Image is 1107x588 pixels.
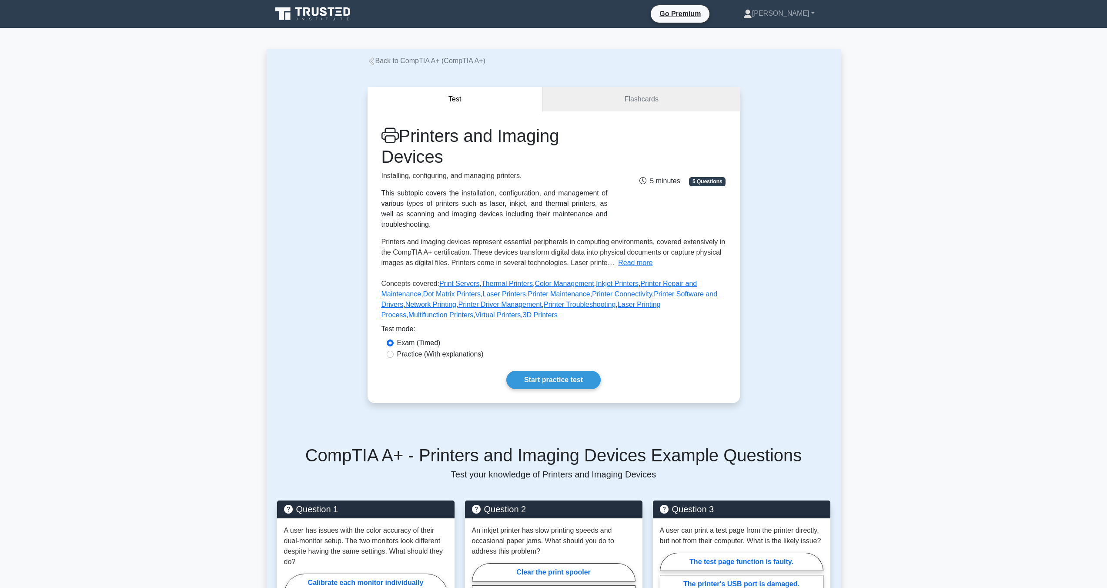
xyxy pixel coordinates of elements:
[654,8,706,19] a: Go Premium
[277,445,830,466] h5: CompTIA A+ - Printers and Imaging Devices Example Questions
[660,504,823,514] h5: Question 3
[618,258,652,268] button: Read more
[543,87,739,112] a: Flashcards
[722,5,836,22] a: [PERSON_NAME]
[423,290,481,298] a: Dot Matrix Printers
[544,301,615,308] a: Printer Troubleshooting
[639,177,680,185] span: 5 minutes
[381,324,726,338] div: Test mode:
[439,280,479,287] a: Print Servers
[689,177,726,186] span: 5 Questions
[408,311,473,319] a: Multifunction Printers
[660,525,823,546] p: A user can print a test page from the printer directly, but not from their computer. What is the ...
[592,290,652,298] a: Printer Connectivity
[284,525,448,567] p: A user has issues with the color accuracy of their dual-monitor setup. The two monitors look diff...
[284,504,448,514] h5: Question 1
[506,371,601,389] a: Start practice test
[277,469,830,480] p: Test your knowledge of Printers and Imaging Devices
[397,349,484,360] label: Practice (With explanations)
[472,525,635,557] p: An inkjet printer has slow printing speeds and occasional paper jams. What should you do to addre...
[458,301,542,308] a: Printer Driver Management
[368,57,485,64] a: Back to CompTIA A+ (CompTIA A+)
[523,311,558,319] a: 3D Printers
[381,238,726,266] span: Printers and imaging devices represent essential peripherals in computing environments, covered e...
[483,290,526,298] a: Laser Printers
[472,563,635,581] label: Clear the print spooler
[596,280,639,287] a: Inkjet Printers
[475,311,521,319] a: Virtual Printers
[528,290,590,298] a: Printer Maintenance
[397,338,441,348] label: Exam (Timed)
[482,280,533,287] a: Thermal Printers
[405,301,456,308] a: Network Printing
[381,171,608,181] p: Installing, configuring, and managing printers.
[368,87,543,112] button: Test
[381,125,608,167] h1: Printers and Imaging Devices
[660,553,823,571] label: The test page function is faulty.
[381,279,726,324] p: Concepts covered: , , , , , , , , , , , , , , , ,
[381,188,608,230] div: This subtopic covers the installation, configuration, and management of various types of printers...
[535,280,594,287] a: Color Management
[472,504,635,514] h5: Question 2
